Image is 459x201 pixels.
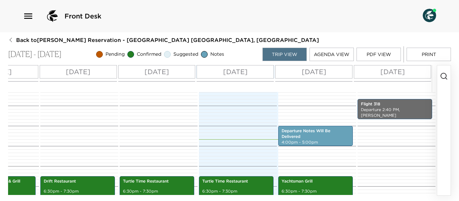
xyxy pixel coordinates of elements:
p: 6:30pm - 7:30pm [44,189,112,194]
button: [DATE] [40,65,117,79]
p: Turtle Time Restaurant [123,179,191,184]
button: Back to[PERSON_NAME] Reservation - [GEOGRAPHIC_DATA] [GEOGRAPHIC_DATA], [GEOGRAPHIC_DATA] [8,36,319,44]
p: [DATE] [66,67,90,77]
img: User [423,9,436,22]
span: Pending [106,51,125,58]
div: Flight 318Departure 2:40 PM, [PERSON_NAME][GEOGRAPHIC_DATA] [358,99,432,119]
button: [DATE] [197,65,274,79]
span: Notes [210,51,224,58]
div: Turtle Time Restaurant6:30pm - 7:30pm [120,176,194,196]
button: [DATE] [118,65,196,79]
p: 6:30pm - 7:30pm [123,189,191,194]
span: Confirmed [137,51,161,58]
button: Agenda View [309,48,354,61]
p: Drift Restaurant [44,179,112,184]
p: Departure 2:40 PM, [PERSON_NAME][GEOGRAPHIC_DATA] [361,107,429,124]
div: Turtle Time Restaurant6:30pm - 7:30pm [199,176,274,196]
button: [DATE] [354,65,431,79]
img: logo [44,8,60,24]
p: [DATE] - [DATE] [8,50,61,59]
span: Front Desk [65,11,101,21]
p: [DATE] [302,67,326,77]
button: [DATE] [275,65,352,79]
button: Trip View [262,48,307,61]
p: Turtle Time Restaurant [202,179,270,184]
p: 4:00pm - 5:00pm [282,140,349,145]
p: [DATE] [380,67,405,77]
p: Flight 318 [361,101,429,107]
p: 6:30pm - 7:30pm [282,189,349,194]
p: Yachtsman Grill [282,179,349,184]
p: 6:30pm - 7:30pm [202,189,270,194]
span: Back to [PERSON_NAME] Reservation - [GEOGRAPHIC_DATA] [GEOGRAPHIC_DATA], [GEOGRAPHIC_DATA] [16,36,319,44]
button: PDF View [357,48,401,61]
div: Departure Notes Will Be Delivered4:00pm - 5:00pm [278,126,353,146]
span: Suggested [173,51,198,58]
p: [DATE] [144,67,169,77]
div: Drift Restaurant6:30pm - 7:30pm [40,176,115,196]
div: Yachtsman Grill6:30pm - 7:30pm [278,176,353,196]
p: [DATE] [223,67,248,77]
p: Departure Notes Will Be Delivered [282,128,349,140]
button: Print [407,48,451,61]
